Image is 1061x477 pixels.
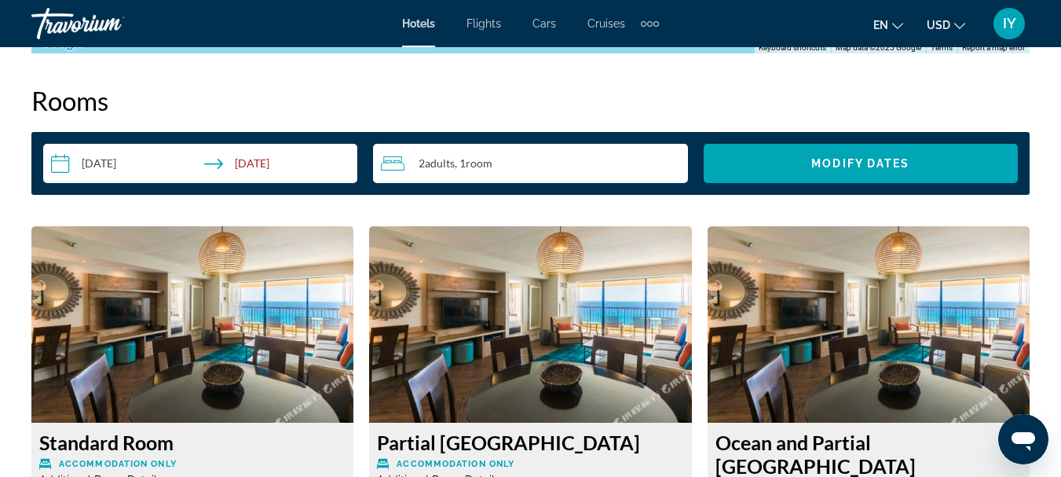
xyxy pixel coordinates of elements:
[419,157,455,170] span: 2
[43,144,1018,183] div: Search widget
[31,3,188,44] a: Travorium
[31,85,1030,116] h2: Rooms
[873,19,888,31] span: en
[962,43,1025,52] a: Report a map error
[31,226,353,423] img: Standard Room
[397,459,514,469] span: Accommodation Only
[377,431,683,454] h3: Partial [GEOGRAPHIC_DATA]
[587,17,625,30] a: Cruises
[466,17,501,30] a: Flights
[989,7,1030,40] button: User Menu
[369,226,691,423] img: Partial Ocean View Room
[873,13,903,36] button: Change language
[455,157,492,170] span: , 1
[43,144,357,183] button: Select check in and out date
[373,144,687,183] button: Travelers: 2 adults, 0 children
[704,144,1018,183] button: Modify Dates
[927,19,950,31] span: USD
[759,42,826,53] button: Keyboard shortcuts
[931,43,953,52] a: Terms (opens in new tab)
[466,156,492,170] span: Room
[836,43,921,52] span: Map data ©2025 Google
[59,459,177,469] span: Accommodation Only
[811,157,909,170] span: Modify Dates
[39,431,346,454] h3: Standard Room
[425,156,455,170] span: Adults
[1003,16,1016,31] span: IY
[641,11,659,36] button: Extra navigation items
[532,17,556,30] a: Cars
[927,13,965,36] button: Change currency
[402,17,435,30] a: Hotels
[708,226,1030,423] img: Ocean and Partial Ocean View Room
[998,414,1048,464] iframe: Button to launch messaging window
